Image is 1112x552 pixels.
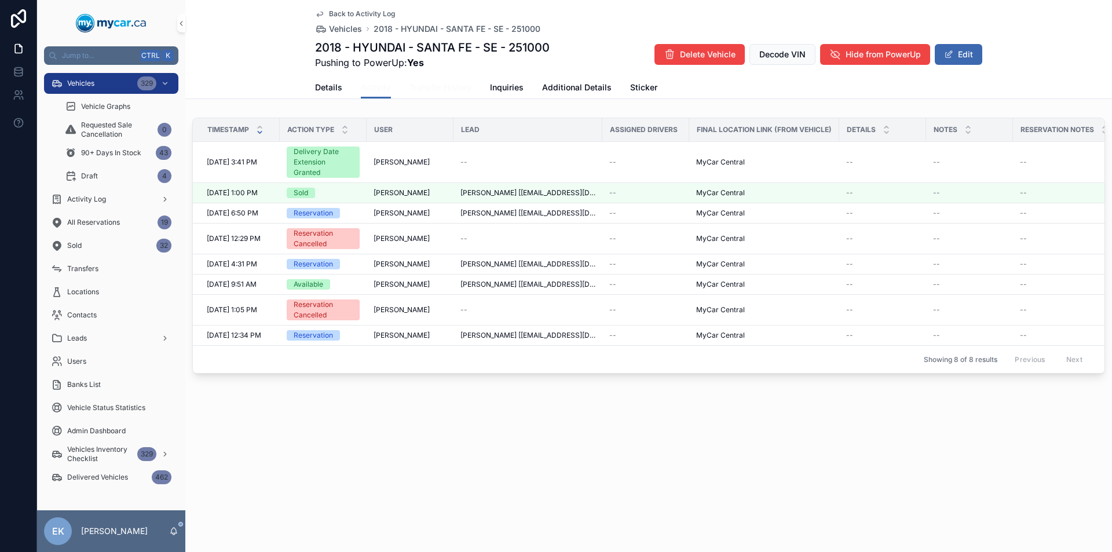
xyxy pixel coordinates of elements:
span: Transfers [67,264,98,273]
button: Decode VIN [749,44,815,65]
span: Vehicles Inventory Checklist [67,445,133,463]
a: -- [846,305,919,315]
span: -- [933,259,940,269]
span: -- [1020,209,1027,218]
a: Reservation [287,208,360,218]
span: -- [609,158,616,167]
a: All Reservations19 [44,212,178,233]
span: -- [609,209,616,218]
span: [DATE] 12:29 PM [207,234,261,243]
span: -- [1020,158,1027,167]
a: -- [1020,158,1109,167]
a: -- [933,305,1006,315]
a: [PERSON_NAME] [[EMAIL_ADDRESS][DOMAIN_NAME]] [460,209,595,218]
span: MyCar Central [696,209,745,218]
span: Details [847,125,876,134]
span: Users [67,357,86,366]
a: Requested Sale Cancellation0 [58,119,178,140]
span: Notes [934,125,957,134]
a: [DATE] 9:51 AM [207,280,273,289]
span: -- [846,188,853,198]
a: Vehicle Graphs [58,96,178,117]
span: -- [846,305,853,315]
a: [PERSON_NAME] [374,209,447,218]
a: MyCar Central [696,259,832,269]
span: Decode VIN [759,49,806,60]
a: -- [1020,305,1109,315]
div: Reservation [294,330,333,341]
span: -- [460,234,467,243]
span: [DATE] 6:50 PM [207,209,258,218]
a: -- [609,234,682,243]
a: -- [933,209,1006,218]
span: Details [315,82,342,93]
span: Contacts [67,310,97,320]
button: Edit [935,44,982,65]
span: Sticker [630,82,657,93]
span: Assigned Drivers [610,125,678,134]
a: Reservation [287,330,360,341]
a: [DATE] 12:34 PM [207,331,273,340]
a: Draft4 [58,166,178,187]
span: MyCar Central [696,280,745,289]
span: Action Type [287,125,334,134]
a: Additional Details [542,77,612,100]
span: -- [846,158,853,167]
span: [DATE] 4:31 PM [207,259,257,269]
a: -- [609,331,682,340]
div: 4 [158,169,171,183]
a: -- [846,280,919,289]
a: [DATE] 1:05 PM [207,305,273,315]
a: -- [609,158,682,167]
a: [PERSON_NAME] [[EMAIL_ADDRESS][DOMAIN_NAME]] [460,331,595,340]
span: Ctrl [140,50,161,61]
span: [PERSON_NAME] [374,280,430,289]
a: -- [846,158,919,167]
button: Delete Vehicle [654,44,745,65]
div: 329 [137,76,156,90]
span: [PERSON_NAME] [[EMAIL_ADDRESS][DOMAIN_NAME]] [460,280,595,289]
span: [DATE] 3:41 PM [207,158,257,167]
span: MyCar Central [696,259,745,269]
span: -- [609,331,616,340]
span: -- [933,188,940,198]
span: -- [846,280,853,289]
a: [PERSON_NAME] [374,158,447,167]
a: [PERSON_NAME] [374,234,447,243]
a: [DATE] 4:31 PM [207,259,273,269]
span: Vehicle Status Statistics [67,403,145,412]
span: -- [460,305,467,315]
span: Reservation Notes [1020,125,1094,134]
span: Transfer History [409,82,471,93]
span: Delete Vehicle [680,49,736,60]
a: -- [609,280,682,289]
span: Vehicles [329,23,362,35]
img: App logo [76,14,147,32]
a: Activity Log [44,189,178,210]
span: [PERSON_NAME] [[EMAIL_ADDRESS][DOMAIN_NAME]] [460,188,595,198]
span: -- [609,234,616,243]
a: Banks List [44,374,178,395]
a: -- [933,259,1006,269]
a: 90+ Days In Stock43 [58,142,178,163]
span: MyCar Central [696,331,745,340]
span: -- [460,158,467,167]
span: Banks List [67,380,101,389]
a: Details [315,77,342,100]
a: Reservation Cancelled [287,299,360,320]
button: Hide from PowerUp [820,44,930,65]
a: Sticker [630,77,657,100]
a: MyCar Central [696,331,832,340]
span: -- [846,331,853,340]
div: 0 [158,123,171,137]
a: [DATE] 12:29 PM [207,234,273,243]
span: Sold [67,241,82,250]
a: Delivered Vehicles462 [44,467,178,488]
a: Vehicle Status Statistics [44,397,178,418]
span: 2018 - HYUNDAI - SANTA FE - SE - 251000 [374,23,540,35]
span: [DATE] 1:00 PM [207,188,258,198]
span: Additional Details [542,82,612,93]
div: Delivery Date Extension Granted [294,147,353,178]
a: -- [933,158,1006,167]
span: -- [933,234,940,243]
